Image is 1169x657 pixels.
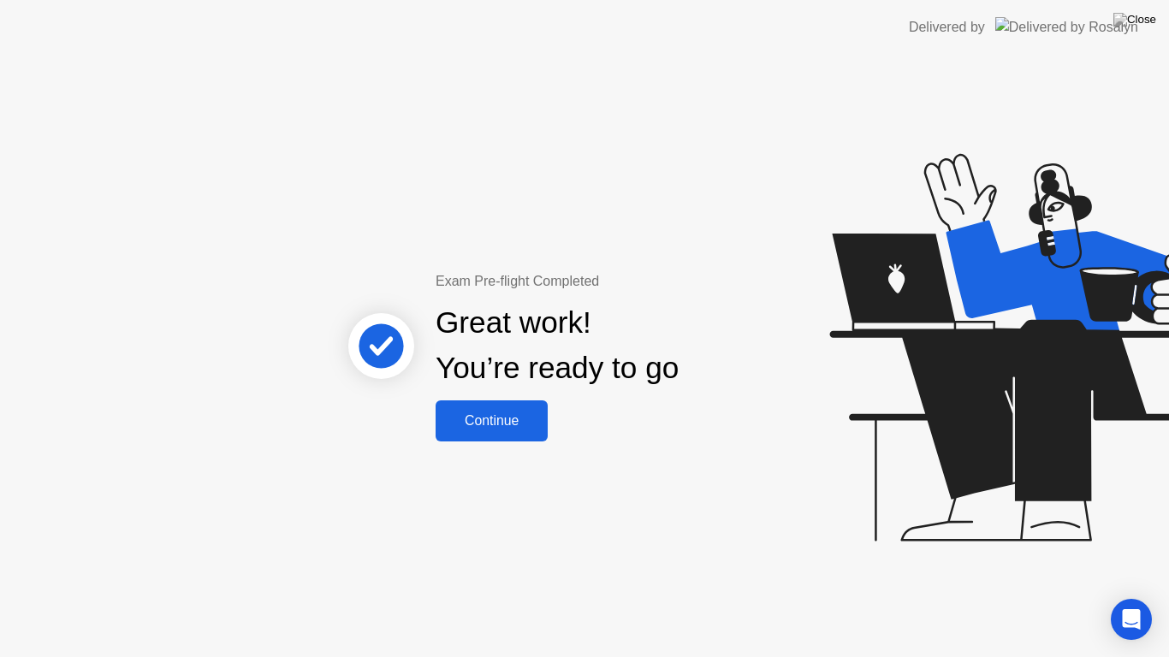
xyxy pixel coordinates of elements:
[436,300,679,391] div: Great work! You’re ready to go
[909,17,985,38] div: Delivered by
[441,413,543,429] div: Continue
[995,17,1138,37] img: Delivered by Rosalyn
[1111,599,1152,640] div: Open Intercom Messenger
[436,271,789,292] div: Exam Pre-flight Completed
[436,400,548,441] button: Continue
[1113,13,1156,27] img: Close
